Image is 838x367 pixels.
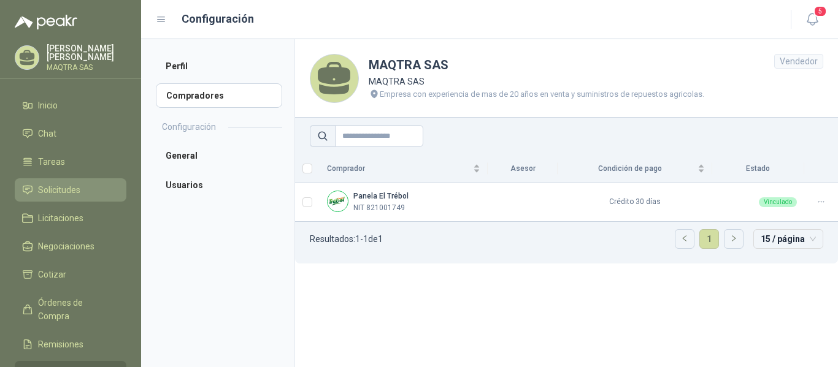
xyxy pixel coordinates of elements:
[310,235,383,243] p: Resultados: 1 - 1 de 1
[328,191,348,211] img: Company Logo
[38,296,115,323] span: Órdenes de Compra
[774,54,823,69] div: Vendedor
[15,122,126,145] a: Chat
[675,230,694,248] button: left
[724,229,744,249] li: Página siguiente
[558,183,712,222] td: Crédito 30 días
[156,143,282,168] a: General
[488,154,558,183] th: Asesor
[761,230,816,248] span: 15 / página
[353,202,405,214] p: NIT 821001749
[47,64,126,71] p: MAQTRA SAS
[15,15,77,29] img: Logo peakr
[369,56,704,75] h1: MAQTRA SAS
[182,10,254,28] h1: Configuración
[15,263,126,286] a: Cotizar
[753,229,823,249] div: tamaño de página
[15,94,126,117] a: Inicio
[156,83,282,108] a: Compradores
[565,163,695,175] span: Condición de pago
[15,333,126,356] a: Remisiones
[700,230,718,248] a: 1
[162,120,216,134] h2: Configuración
[699,229,719,249] li: 1
[15,291,126,328] a: Órdenes de Compra
[38,99,58,112] span: Inicio
[47,44,126,61] p: [PERSON_NAME] [PERSON_NAME]
[38,155,65,168] span: Tareas
[38,240,94,253] span: Negociaciones
[327,163,471,175] span: Comprador
[759,197,797,207] div: Vinculado
[369,75,704,88] p: MAQTRA SAS
[38,183,80,197] span: Solicitudes
[15,206,126,230] a: Licitaciones
[156,173,282,197] a: Usuarios
[38,338,83,351] span: Remisiones
[15,178,126,202] a: Solicitudes
[730,235,737,242] span: right
[801,9,823,31] button: 5
[681,235,688,242] span: left
[353,192,409,200] b: Panela El Trébol
[15,150,126,173] a: Tareas
[712,154,804,183] th: Estado
[38,211,83,225] span: Licitaciones
[380,88,704,100] p: Empresa con experiencia de mas de 20 años en venta y suministros de repuestos agricolas.
[558,154,712,183] th: Condición de pago
[675,229,694,249] li: Página anterior
[38,127,56,140] span: Chat
[156,54,282,78] a: Perfil
[15,235,126,258] a: Negociaciones
[38,268,66,281] span: Cotizar
[725,230,743,248] button: right
[320,154,488,183] th: Comprador
[813,6,827,17] span: 5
